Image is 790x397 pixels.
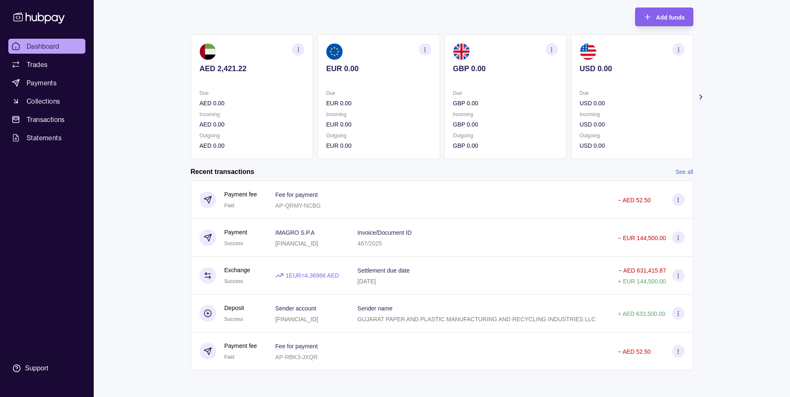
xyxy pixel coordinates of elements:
p: − EUR 144,500.00 [618,235,666,241]
p: AP-RBK3-JXQR [275,354,318,360]
p: AED 0.00 [199,99,304,108]
p: [FINANCIAL_ID] [275,316,318,323]
p: 467/2025 [357,240,381,247]
p: Invoice/Document ID [357,229,411,236]
p: USD 0.00 [579,99,684,108]
a: Support [8,360,85,377]
p: Outgoing [453,131,558,140]
h2: Recent transactions [191,167,254,176]
span: Success [224,278,243,284]
p: Payment fee [224,341,257,350]
p: Payment [224,228,247,237]
a: Dashboard [8,39,85,54]
p: AED 0.00 [199,141,304,150]
p: IMAGRO S.P.A [275,229,315,236]
p: Due [453,89,558,98]
p: − AED 631,415.87 [618,267,666,274]
span: Payments [27,78,57,88]
span: Paid [224,203,234,208]
a: Transactions [8,112,85,127]
span: Dashboard [27,41,60,51]
p: GBP 0.00 [453,99,558,108]
img: eu [326,43,343,60]
p: Incoming [579,110,684,119]
img: ae [199,43,216,60]
a: See all [675,167,693,176]
p: Due [326,89,431,98]
p: GBP 0.00 [453,64,558,73]
span: Success [224,316,243,322]
p: Payment fee [224,190,257,199]
span: Success [224,241,243,246]
p: AED 0.00 [199,120,304,129]
p: Sender name [357,305,392,312]
p: − AED 52.50 [618,197,651,203]
p: Incoming [453,110,558,119]
p: USD 0.00 [579,120,684,129]
p: Incoming [199,110,304,119]
p: [FINANCIAL_ID] [275,240,318,247]
p: GUJARAT PAPER AND PLASTIC MANUFACTURING AND RECYCLING INDUSTRIES LLC [357,316,596,323]
p: Incoming [326,110,431,119]
p: Deposit [224,303,244,313]
p: GBP 0.00 [453,141,558,150]
p: Fee for payment [275,343,318,350]
p: EUR 0.00 [326,64,431,73]
p: USD 0.00 [579,64,684,73]
span: Trades [27,60,47,69]
img: us [579,43,596,60]
p: Settlement due date [357,267,409,274]
p: Fee for payment [275,191,318,198]
p: + EUR 144,500.00 [618,278,666,285]
p: EUR 0.00 [326,141,431,150]
p: Sender account [275,305,316,312]
p: USD 0.00 [579,141,684,150]
button: Add funds [635,7,693,26]
p: + AED 633,500.00 [618,310,665,317]
p: Exchange [224,265,250,275]
a: Statements [8,130,85,145]
span: Add funds [656,14,685,21]
p: − AED 52.50 [618,348,651,355]
p: Outgoing [326,131,431,140]
span: Collections [27,96,60,106]
p: GBP 0.00 [453,120,558,129]
p: Outgoing [579,131,684,140]
img: gb [453,43,469,60]
p: Due [579,89,684,98]
a: Trades [8,57,85,72]
p: AED 2,421.22 [199,64,304,73]
p: AP-QRMY-NCBG [275,202,321,209]
span: Statements [27,133,62,143]
p: EUR 0.00 [326,120,431,129]
p: [DATE] [357,278,376,285]
span: Paid [224,354,234,360]
div: Support [25,364,48,373]
span: Transactions [27,114,65,124]
p: 1 EUR = 4.36966 AED [286,271,339,280]
a: Payments [8,75,85,90]
p: EUR 0.00 [326,99,431,108]
p: Outgoing [199,131,304,140]
a: Collections [8,94,85,109]
p: Due [199,89,304,98]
